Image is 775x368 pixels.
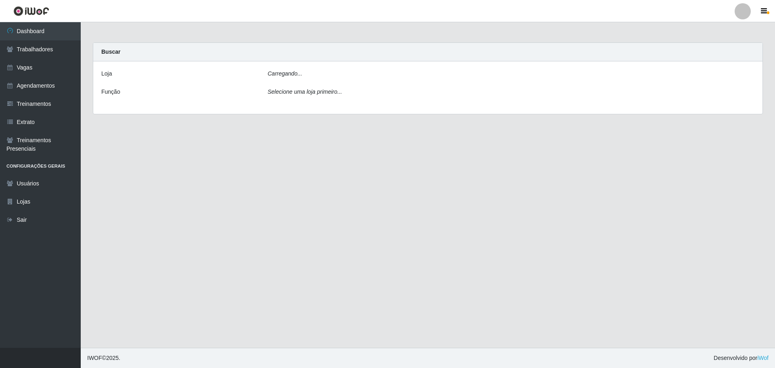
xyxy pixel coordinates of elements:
[87,355,102,361] span: IWOF
[101,88,120,96] label: Função
[757,355,769,361] a: iWof
[13,6,49,16] img: CoreUI Logo
[87,354,120,362] span: © 2025 .
[268,70,302,77] i: Carregando...
[101,48,120,55] strong: Buscar
[714,354,769,362] span: Desenvolvido por
[101,69,112,78] label: Loja
[268,88,342,95] i: Selecione uma loja primeiro...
